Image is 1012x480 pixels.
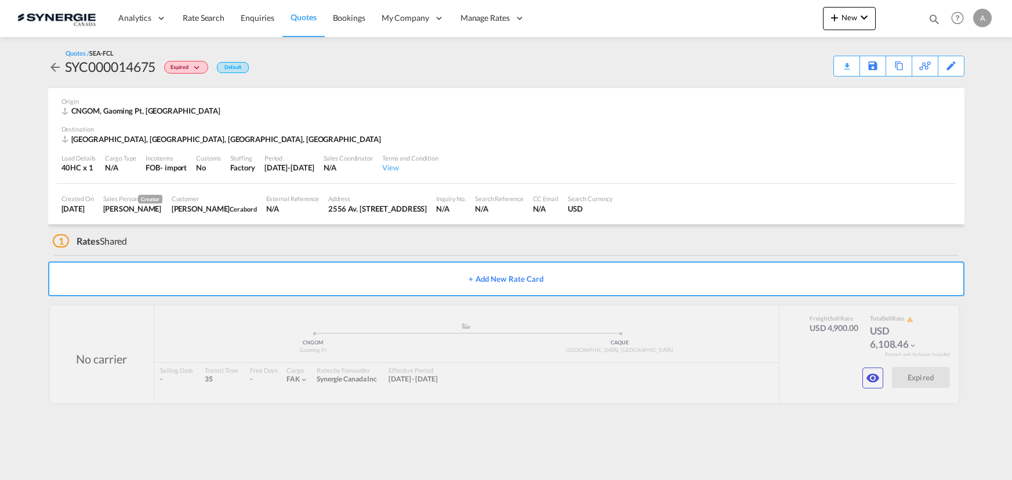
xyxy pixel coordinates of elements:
[66,49,114,57] div: Quotes /SEA-FCL
[230,205,256,213] span: Cerabord
[61,125,951,133] div: Destination
[230,162,255,173] div: Factory Stuffing
[103,194,162,203] div: Sales Person
[840,56,854,67] div: Quote PDF is not available at this time
[217,62,249,73] div: Default
[828,13,871,22] span: New
[61,154,96,162] div: Load Details
[928,13,941,26] md-icon: icon-magnify
[146,162,160,173] div: FOB
[973,9,992,27] div: A
[196,154,220,162] div: Customs
[568,203,614,214] div: USD
[196,162,220,173] div: No
[266,194,319,203] div: External Reference
[172,203,257,214] div: Normand Poulin
[230,154,255,162] div: Stuffing
[105,162,136,173] div: N/A
[828,10,841,24] md-icon: icon-plus 400-fg
[948,8,973,29] div: Help
[860,56,886,76] div: Save As Template
[475,203,523,214] div: N/A
[928,13,941,30] div: icon-magnify
[324,162,373,173] div: N/A
[171,64,191,75] span: Expired
[48,60,62,74] md-icon: icon-arrow-left
[172,194,257,203] div: Customer
[191,65,205,71] md-icon: icon-chevron-down
[48,261,964,296] button: + Add New Rate Card
[328,203,427,214] div: 2556 Av. Dalton, Québec, QC G1P 3S4
[328,194,427,203] div: Address
[948,8,967,28] span: Help
[53,235,128,248] div: Shared
[71,106,220,115] span: CNGOM, Gaoming Pt, [GEOGRAPHIC_DATA]
[61,203,94,214] div: 10 Sep 2025
[61,134,385,144] div: CAQUE, Quebec City, QC, Americas
[89,49,114,57] span: SEA-FCL
[460,12,510,24] span: Manage Rates
[266,203,319,214] div: N/A
[61,106,223,116] div: CNGOM, Gaoming Pt, Asia Pacific
[105,154,136,162] div: Cargo Type
[333,13,365,23] span: Bookings
[241,13,274,23] span: Enquiries
[436,194,466,203] div: Inquiry No.
[118,12,151,24] span: Analytics
[862,368,883,388] button: icon-eye
[568,194,614,203] div: Search Currency
[146,154,187,162] div: Incoterms
[164,61,208,74] div: Change Status Here
[77,235,100,246] span: Rates
[382,12,429,24] span: My Company
[17,5,96,31] img: 1f56c880d42311ef80fc7dca854c8e59.png
[324,154,373,162] div: Sales Coordinator
[264,154,314,162] div: Period
[382,154,438,162] div: Terms and Condition
[53,234,70,248] span: 1
[264,162,314,173] div: 14 Sep 2025
[160,162,187,173] div: - import
[103,203,162,214] div: Adriana Groposila
[183,13,224,23] span: Rate Search
[857,10,871,24] md-icon: icon-chevron-down
[138,195,162,203] span: Creator
[475,194,523,203] div: Search Reference
[436,203,466,214] div: N/A
[291,12,316,22] span: Quotes
[61,97,951,106] div: Origin
[48,57,65,76] div: icon-arrow-left
[866,371,880,385] md-icon: icon-eye
[65,57,156,76] div: SYC000014675
[840,58,854,67] md-icon: icon-download
[61,162,96,173] div: 40HC x 1
[382,162,438,173] div: View
[61,194,94,203] div: Created On
[533,194,558,203] div: CC Email
[155,57,211,76] div: Change Status Here
[533,203,558,214] div: N/A
[823,7,876,30] button: icon-plus 400-fgNewicon-chevron-down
